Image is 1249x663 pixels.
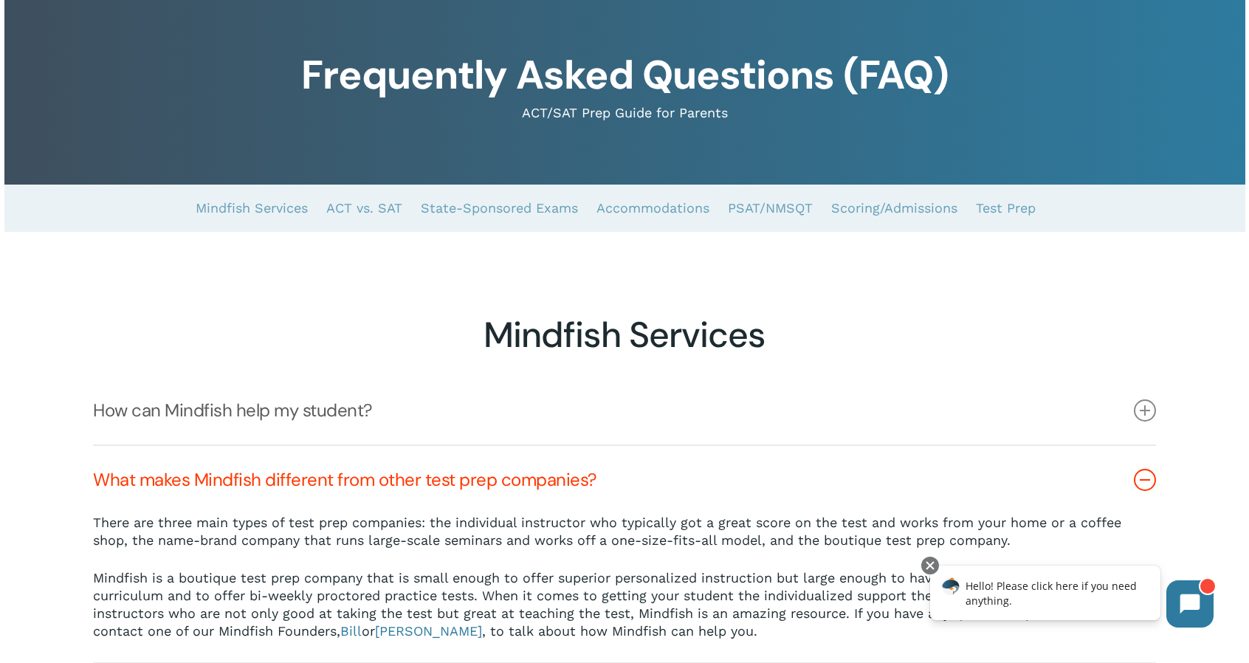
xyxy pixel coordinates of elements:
a: Scoring/Admissions [831,185,957,232]
iframe: Chatbot [915,554,1228,642]
a: State-Sponsored Exams [421,185,578,232]
a: Test Prep [976,185,1036,232]
p: Mindfish is a boutique test prep company that is small enough to offer superior personalized inst... [93,569,1155,640]
a: What makes Mindfish different from other test prep companies? [93,446,1155,514]
a: Accommodations [596,185,709,232]
p: ACT/SAT Prep Guide for Parents [93,104,1155,122]
a: ACT vs. SAT [326,185,402,232]
h1: Frequently Asked Questions (FAQ) [93,52,1155,99]
h2: Mindfish Services [93,314,1155,357]
a: Bill [340,623,362,639]
a: Mindfish Services [196,185,308,232]
a: How can Mindfish help my student? [93,377,1155,444]
a: [PERSON_NAME] [375,623,482,639]
a: PSAT/NMSQT [728,185,813,232]
p: There are three main types of test prep companies: the individual instructor who typically got a ... [93,514,1155,569]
